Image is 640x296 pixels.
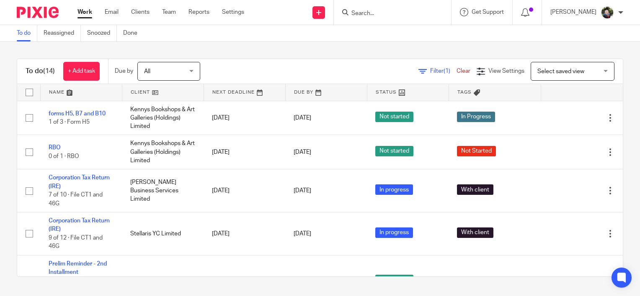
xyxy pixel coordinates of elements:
[49,119,90,125] span: 1 of 3 · Form H5
[49,153,79,159] span: 0 of 1 · RBO
[49,261,107,275] a: Prelim Reminder - 2nd Installment
[204,169,285,212] td: [DATE]
[122,169,204,212] td: [PERSON_NAME] Business Services Limited
[122,101,204,135] td: Kennys Bookshops & Art Galleries (Holdings) Limited
[115,67,133,75] p: Due by
[49,145,61,151] a: RBO
[44,25,81,41] a: Reassigned
[77,8,92,16] a: Work
[444,68,450,74] span: (1)
[472,9,504,15] span: Get Support
[457,227,493,238] span: With client
[550,8,596,16] p: [PERSON_NAME]
[457,146,496,156] span: Not Started
[49,111,106,117] a: forms H5, B7 and B10
[17,7,59,18] img: Pixie
[375,227,413,238] span: In progress
[294,231,311,237] span: [DATE]
[294,149,311,155] span: [DATE]
[144,69,150,74] span: All
[537,69,584,74] span: Select saved view
[204,101,285,135] td: [DATE]
[122,135,204,169] td: Kennys Bookshops & Art Galleries (Holdings) Limited
[162,8,176,16] a: Team
[49,235,103,250] span: 9 of 12 · File CT1 and 46G
[457,184,493,195] span: With client
[457,90,472,94] span: Tags
[49,192,103,207] span: 7 of 10 · File CT1 and 46G
[17,25,37,41] a: To do
[488,68,524,74] span: View Settings
[188,8,209,16] a: Reports
[87,25,117,41] a: Snoozed
[375,184,413,195] span: In progress
[204,135,285,169] td: [DATE]
[351,10,426,18] input: Search
[457,112,495,122] span: In Progress
[294,115,311,121] span: [DATE]
[430,68,457,74] span: Filter
[294,188,311,194] span: [DATE]
[122,212,204,255] td: Stellaris YC Limited
[26,67,55,76] h1: To do
[601,6,614,19] img: Jade.jpeg
[49,218,110,232] a: Corporation Tax Return (IRE)
[375,146,413,156] span: Not started
[204,212,285,255] td: [DATE]
[49,175,110,189] a: Corporation Tax Return (IRE)
[105,8,119,16] a: Email
[457,68,470,74] a: Clear
[43,68,55,74] span: (14)
[131,8,150,16] a: Clients
[375,112,413,122] span: Not started
[63,62,100,81] a: + Add task
[123,25,144,41] a: Done
[375,275,413,285] span: Not started
[222,8,244,16] a: Settings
